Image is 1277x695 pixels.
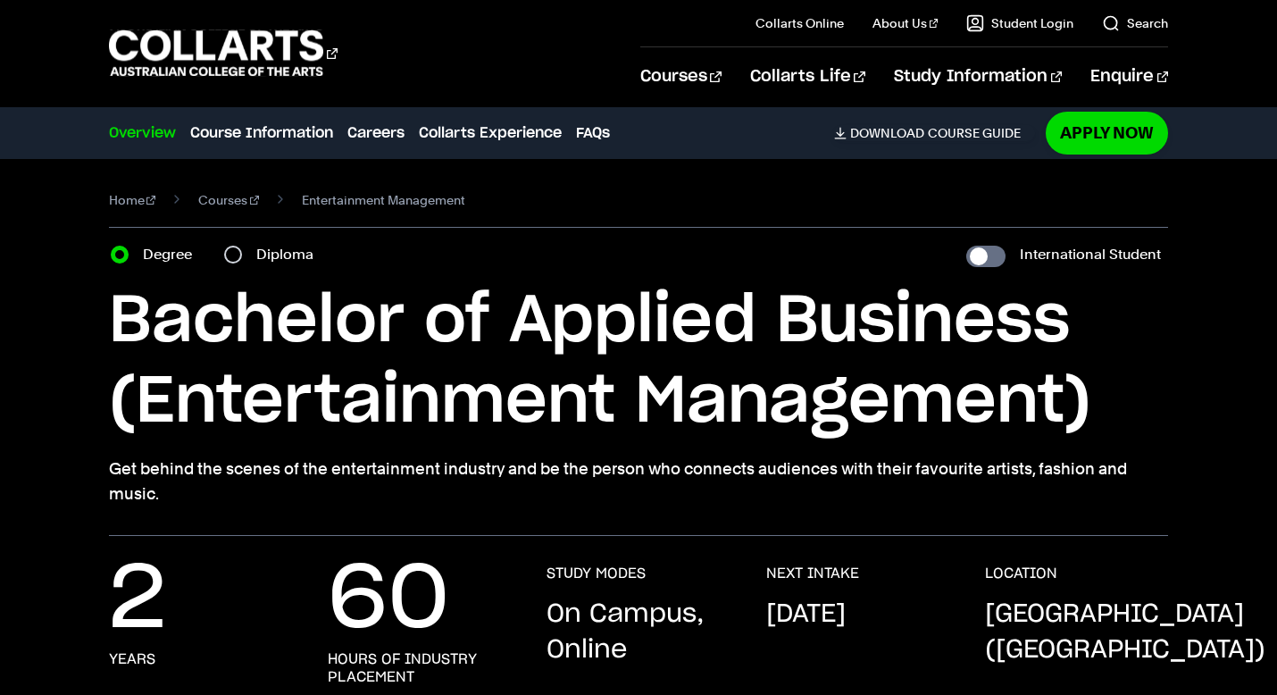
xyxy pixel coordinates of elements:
p: On Campus, Online [547,597,730,668]
a: Courses [640,47,722,106]
a: Careers [347,122,405,144]
span: Download [850,125,924,141]
p: Get behind the scenes of the entertainment industry and be the person who connects audiences with... [109,456,1169,507]
a: Collarts Experience [419,122,562,144]
p: [DATE] [766,597,846,632]
a: Enquire [1090,47,1168,106]
label: Degree [143,242,203,267]
a: Overview [109,122,176,144]
h3: STUDY MODES [547,565,646,582]
a: Collarts Life [750,47,865,106]
a: Apply Now [1046,112,1168,154]
a: Collarts Online [755,14,844,32]
p: [GEOGRAPHIC_DATA] ([GEOGRAPHIC_DATA]) [985,597,1265,668]
p: 60 [328,565,449,636]
label: Diploma [256,242,324,267]
a: Courses [198,188,259,213]
a: Search [1102,14,1168,32]
a: FAQs [576,122,610,144]
label: International Student [1020,242,1161,267]
h3: years [109,650,155,668]
a: DownloadCourse Guide [834,125,1035,141]
h3: LOCATION [985,565,1057,582]
h3: NEXT INTAKE [766,565,859,582]
a: Student Login [966,14,1073,32]
a: Study Information [894,47,1062,106]
h3: hours of industry placement [328,650,511,686]
div: Go to homepage [109,28,338,79]
a: About Us [872,14,939,32]
a: Home [109,188,156,213]
p: 2 [109,565,166,636]
h1: Bachelor of Applied Business (Entertainment Management) [109,281,1169,442]
span: Entertainment Management [302,188,465,213]
a: Course Information [190,122,333,144]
